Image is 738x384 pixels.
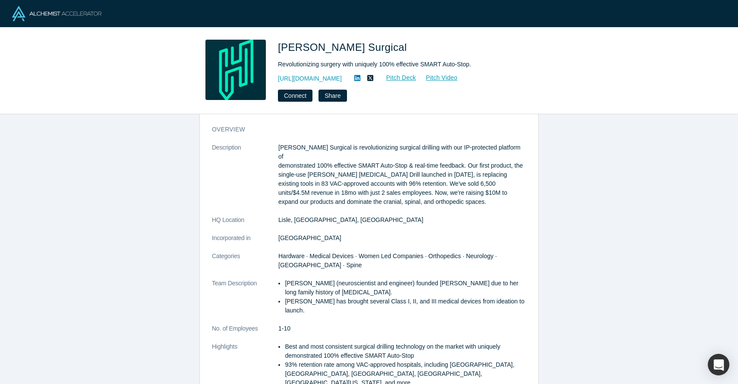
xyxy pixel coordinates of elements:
h3: overview [212,125,514,134]
span: [PERSON_NAME] Surgical [278,41,410,53]
a: Pitch Deck [377,73,416,83]
dt: Categories [212,252,278,279]
dt: Description [212,143,278,215]
div: Revolutionizing surgery with uniquely 100% effective SMART Auto-Stop. [278,60,520,69]
li: Best and most consistent surgical drilling technology on the market with uniquely demonstrated 10... [285,342,526,360]
img: Hubly Surgical's Logo [205,40,266,100]
dd: Lisle, [GEOGRAPHIC_DATA], [GEOGRAPHIC_DATA] [278,215,526,225]
li: [PERSON_NAME] has brought several Class I, II, and III medical devices from ideation to launch. [285,297,526,315]
button: Share [319,90,347,102]
dt: Incorporated in [212,234,278,252]
dd: 1-10 [278,324,526,333]
span: Hardware · Medical Devices · Women Led Companies · Orthopedics · Neurology · [GEOGRAPHIC_DATA] · ... [278,253,497,268]
dt: No. of Employees [212,324,278,342]
img: Alchemist Logo [12,6,101,21]
a: Pitch Video [416,73,458,83]
a: [URL][DOMAIN_NAME] [278,74,342,83]
button: Connect [278,90,312,102]
dd: [GEOGRAPHIC_DATA] [278,234,526,243]
p: [PERSON_NAME] Surgical is revolutionizing surgical drilling with our IP-protected platform of dem... [278,143,526,206]
dt: Team Description [212,279,278,324]
dt: HQ Location [212,215,278,234]
li: [PERSON_NAME] (neuroscientist and engineer) founded [PERSON_NAME] due to her long family history ... [285,279,526,297]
